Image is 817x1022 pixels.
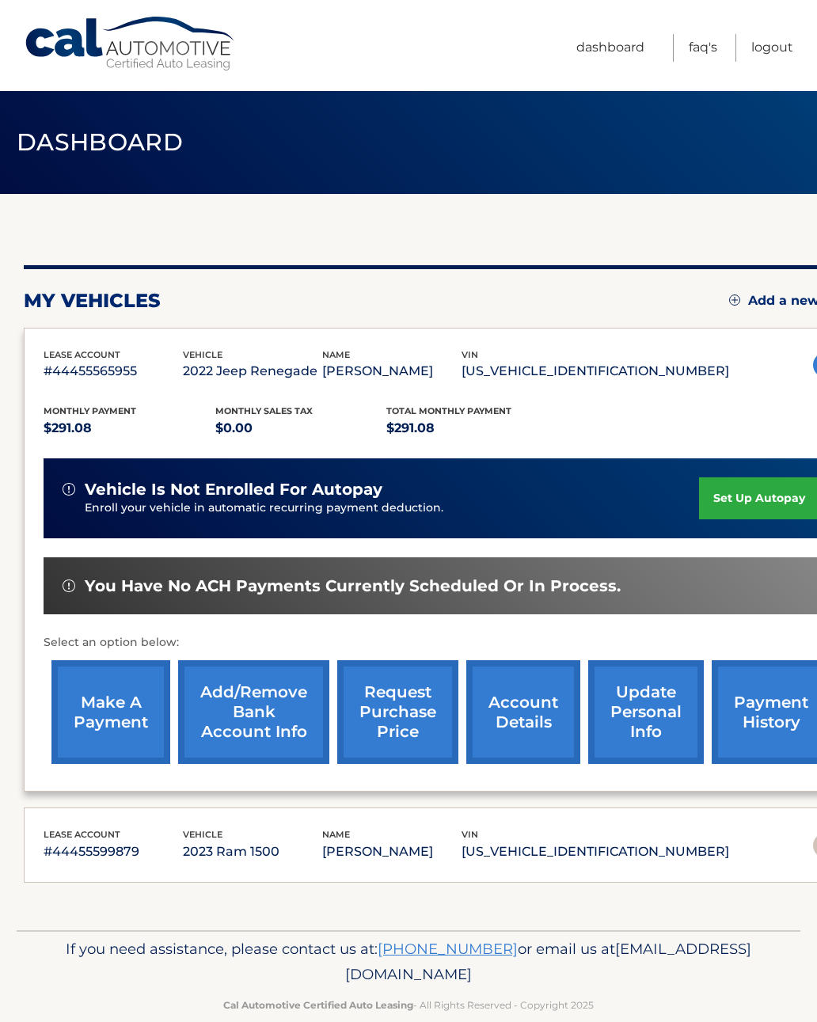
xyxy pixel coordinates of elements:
p: - All Rights Reserved - Copyright 2025 [40,997,777,1013]
p: #44455599879 [44,841,183,863]
a: Logout [751,34,793,62]
h2: my vehicles [24,289,161,313]
a: FAQ's [689,34,717,62]
img: add.svg [729,294,740,306]
span: Monthly sales Tax [215,405,313,416]
p: [US_VEHICLE_IDENTIFICATION_NUMBER] [462,360,729,382]
a: Dashboard [576,34,644,62]
p: $291.08 [386,417,558,439]
a: update personal info [588,660,704,764]
a: Cal Automotive [24,16,237,72]
p: If you need assistance, please contact us at: or email us at [40,937,777,987]
a: make a payment [51,660,170,764]
span: Dashboard [17,127,183,157]
a: Add/Remove bank account info [178,660,329,764]
p: [US_VEHICLE_IDENTIFICATION_NUMBER] [462,841,729,863]
p: Enroll your vehicle in automatic recurring payment deduction. [85,500,699,517]
strong: Cal Automotive Certified Auto Leasing [223,999,413,1011]
span: You have no ACH payments currently scheduled or in process. [85,576,621,596]
span: Monthly Payment [44,405,136,416]
span: vehicle [183,349,222,360]
a: account details [466,660,580,764]
p: [PERSON_NAME] [322,841,462,863]
p: $0.00 [215,417,387,439]
span: vin [462,829,478,840]
span: lease account [44,829,120,840]
span: Total Monthly Payment [386,405,511,416]
span: name [322,829,350,840]
p: [PERSON_NAME] [322,360,462,382]
a: [PHONE_NUMBER] [378,940,518,958]
span: vin [462,349,478,360]
p: #44455565955 [44,360,183,382]
span: lease account [44,349,120,360]
img: alert-white.svg [63,483,75,496]
p: $291.08 [44,417,215,439]
img: alert-white.svg [63,579,75,592]
p: 2023 Ram 1500 [183,841,322,863]
span: vehicle [183,829,222,840]
span: vehicle is not enrolled for autopay [85,480,382,500]
span: name [322,349,350,360]
p: 2022 Jeep Renegade [183,360,322,382]
a: request purchase price [337,660,458,764]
